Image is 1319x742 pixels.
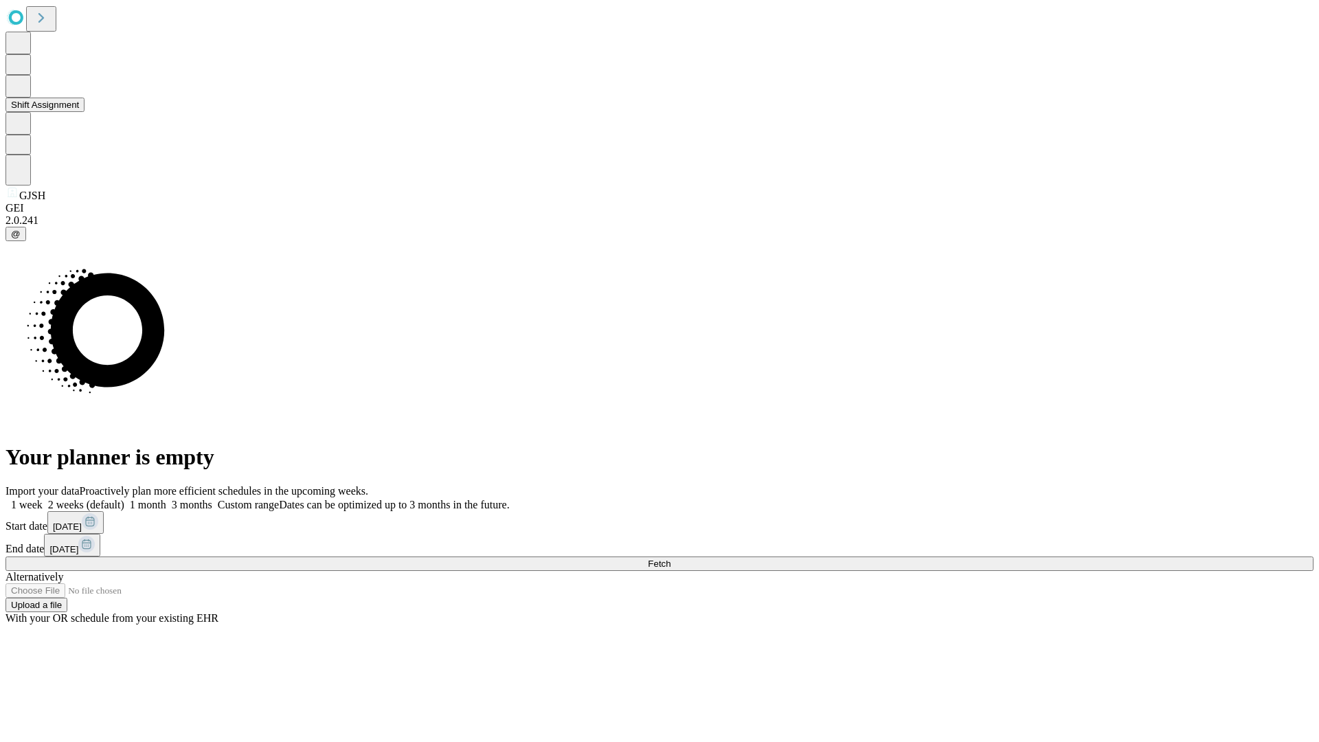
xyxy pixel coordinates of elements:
[5,445,1314,470] h1: Your planner is empty
[49,544,78,554] span: [DATE]
[5,556,1314,571] button: Fetch
[44,534,100,556] button: [DATE]
[53,521,82,532] span: [DATE]
[5,534,1314,556] div: End date
[5,202,1314,214] div: GEI
[47,511,104,534] button: [DATE]
[218,499,279,510] span: Custom range
[11,499,43,510] span: 1 week
[19,190,45,201] span: GJSH
[5,227,26,241] button: @
[5,612,218,624] span: With your OR schedule from your existing EHR
[5,214,1314,227] div: 2.0.241
[5,598,67,612] button: Upload a file
[5,511,1314,534] div: Start date
[48,499,124,510] span: 2 weeks (default)
[279,499,509,510] span: Dates can be optimized up to 3 months in the future.
[130,499,166,510] span: 1 month
[11,229,21,239] span: @
[80,485,368,497] span: Proactively plan more efficient schedules in the upcoming weeks.
[5,98,84,112] button: Shift Assignment
[5,485,80,497] span: Import your data
[648,559,670,569] span: Fetch
[172,499,212,510] span: 3 months
[5,571,63,583] span: Alternatively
